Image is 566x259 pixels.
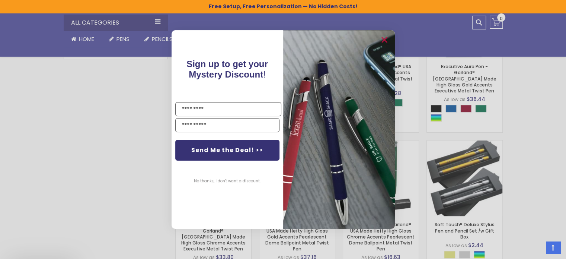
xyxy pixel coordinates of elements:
[186,59,268,79] span: !
[283,30,395,229] img: pop-up-image
[505,239,566,259] iframe: Google Customer Reviews
[175,140,279,161] button: Send Me the Deal! >>
[190,172,264,190] button: No thanks, I don't want a discount.
[186,59,268,79] span: Sign up to get your Mystery Discount
[378,34,390,46] button: Close dialog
